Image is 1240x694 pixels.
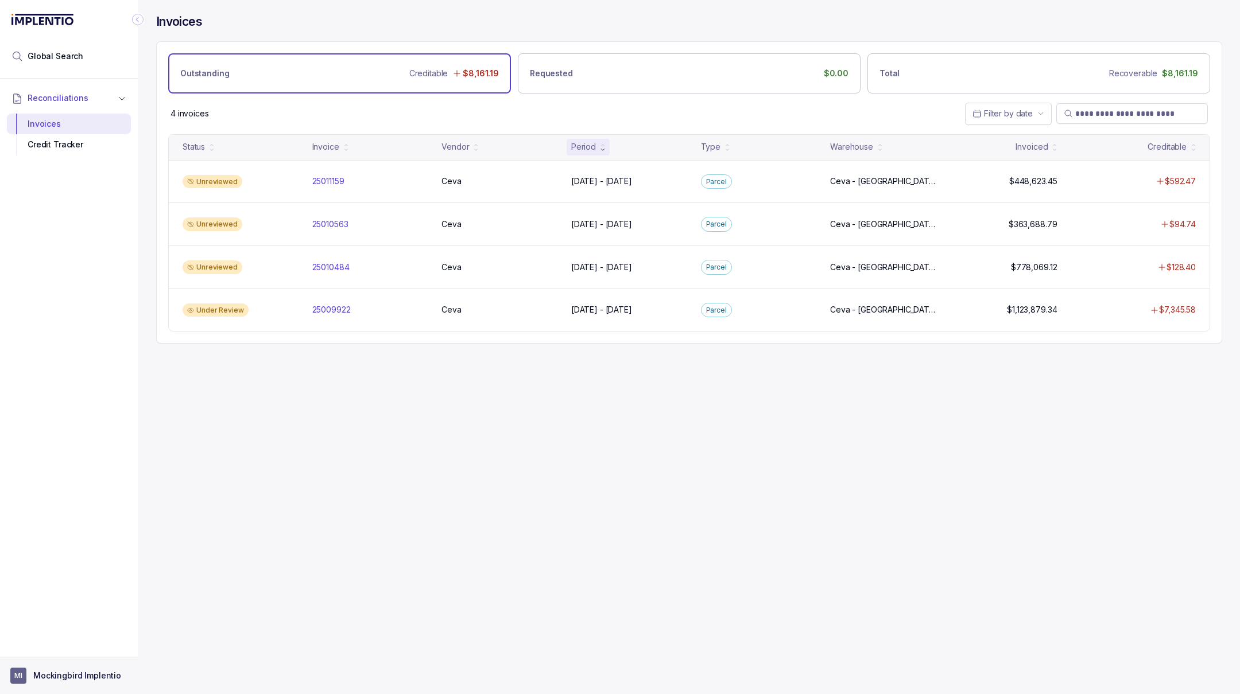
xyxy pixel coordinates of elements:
p: $94.74 [1169,219,1196,230]
div: Under Review [183,303,249,317]
p: $0.00 [824,68,848,79]
div: Unreviewed [183,260,242,274]
p: Parcel [706,219,727,230]
p: [DATE] - [DATE] [571,262,632,273]
p: Total [879,68,900,79]
p: Ceva [441,219,461,230]
div: Remaining page entries [170,108,209,119]
span: Global Search [28,50,83,62]
span: Reconciliations [28,92,88,104]
p: $7,345.58 [1159,304,1196,315]
p: Recoverable [1109,68,1157,79]
p: Ceva - [GEOGRAPHIC_DATA] [GEOGRAPHIC_DATA], [GEOGRAPHIC_DATA] - [GEOGRAPHIC_DATA] [830,304,937,315]
p: 25009922 [312,304,351,315]
p: Mockingbird Implentio [33,670,121,681]
button: Date Range Picker [965,103,1052,124]
div: Vendor [441,141,469,153]
p: Ceva [441,262,461,273]
div: Credit Tracker [16,134,122,155]
p: $448,623.45 [1009,176,1057,187]
p: 25010484 [312,262,350,273]
p: Parcel [706,176,727,188]
p: $8,161.19 [463,68,499,79]
button: User initialsMockingbird Implentio [10,668,127,684]
p: $778,069.12 [1011,262,1057,273]
search: Date Range Picker [972,108,1033,119]
div: Reconciliations [7,111,131,158]
p: Requested [530,68,573,79]
div: Period [571,141,596,153]
p: Parcel [706,305,727,316]
div: Invoiced [1016,141,1048,153]
p: $363,688.79 [1009,219,1057,230]
p: 4 invoices [170,108,209,119]
p: Parcel [706,262,727,273]
p: Ceva - [GEOGRAPHIC_DATA] [GEOGRAPHIC_DATA], [GEOGRAPHIC_DATA] - [GEOGRAPHIC_DATA] [830,262,937,273]
p: $1,123,879.34 [1007,304,1057,315]
p: [DATE] - [DATE] [571,176,632,187]
p: Ceva [441,176,461,187]
div: Invoice [312,141,339,153]
div: Unreviewed [183,217,242,231]
p: Ceva [441,304,461,315]
span: User initials [10,668,26,684]
p: [DATE] - [DATE] [571,219,632,230]
p: $128.40 [1167,262,1196,273]
div: Status [183,141,205,153]
p: Outstanding [180,68,229,79]
p: Ceva - [GEOGRAPHIC_DATA] [GEOGRAPHIC_DATA], [GEOGRAPHIC_DATA] - [GEOGRAPHIC_DATA] [830,219,937,230]
div: Type [701,141,720,153]
p: Creditable [409,68,448,79]
button: Reconciliations [7,85,131,111]
div: Invoices [16,114,122,134]
p: 25011159 [312,176,344,187]
p: [DATE] - [DATE] [571,304,632,315]
div: Collapse Icon [131,13,145,26]
p: Ceva - [GEOGRAPHIC_DATA] [GEOGRAPHIC_DATA], [GEOGRAPHIC_DATA] - [GEOGRAPHIC_DATA] [830,176,937,187]
p: 25010563 [312,219,348,230]
div: Unreviewed [183,175,242,189]
span: Filter by date [984,108,1033,118]
div: Creditable [1148,141,1187,153]
div: Warehouse [830,141,873,153]
h4: Invoices [156,14,202,30]
p: $8,161.19 [1162,68,1198,79]
p: $592.47 [1165,176,1196,187]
